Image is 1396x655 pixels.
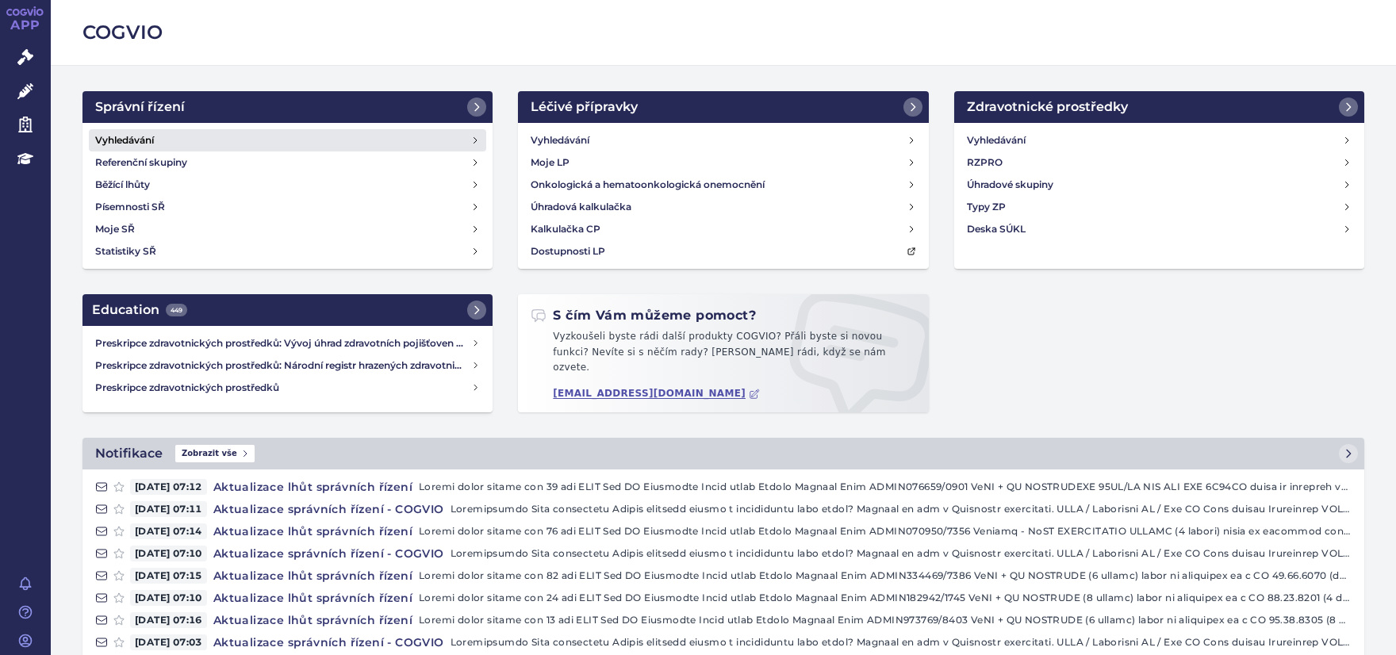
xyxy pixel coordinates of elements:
h4: Referenční skupiny [95,155,187,170]
h4: Dostupnosti LP [531,243,605,259]
p: Loremi dolor sitame con 82 adi ELIT Sed DO Eiusmodte Incid utlab Etdolo Magnaal Enim ADMIN334469/... [419,568,1352,584]
span: [DATE] 07:16 [130,612,207,628]
a: Deska SÚKL [961,218,1358,240]
a: Vyhledávání [89,129,486,151]
h4: RZPRO [967,155,1003,170]
span: [DATE] 07:11 [130,501,207,517]
span: 449 [166,304,187,316]
h4: Aktualizace správních řízení - COGVIO [207,634,451,650]
h4: Deska SÚKL [967,221,1026,237]
h4: Vyhledávání [967,132,1026,148]
a: Správní řízení [82,91,493,123]
a: Typy ZP [961,196,1358,218]
h4: Preskripce zdravotnických prostředků: Národní registr hrazených zdravotnických služeb (NRHZS) [95,358,471,373]
a: [EMAIL_ADDRESS][DOMAIN_NAME] [553,388,760,400]
a: Úhradové skupiny [961,174,1358,196]
h4: Aktualizace lhůt správních řízení [207,523,419,539]
h4: Aktualizace správních řízení - COGVIO [207,501,451,517]
h4: Vyhledávání [531,132,589,148]
h2: Education [92,301,187,320]
h4: Onkologická a hematoonkologická onemocnění [531,177,765,193]
h4: Vyhledávání [95,132,154,148]
p: Loremi dolor sitame con 24 adi ELIT Sed DO Eiusmodte Incid utlab Etdolo Magnaal Enim ADMIN182942/... [419,590,1352,606]
p: Loremipsumdo Sita consectetu Adipis elitsedd eiusmo t incididuntu labo etdol? Magnaal en adm v Qu... [451,501,1352,517]
p: Loremi dolor sitame con 13 adi ELIT Sed DO Eiusmodte Incid utlab Etdolo Magnaal Enim ADMIN973769/... [419,612,1352,628]
span: [DATE] 07:10 [130,590,207,606]
h2: Notifikace [95,444,163,463]
a: Preskripce zdravotnických prostředků [89,377,486,399]
h4: Písemnosti SŘ [95,199,165,215]
a: Kalkulačka CP [524,218,922,240]
h2: Správní řízení [95,98,185,117]
a: Úhradová kalkulačka [524,196,922,218]
h4: Preskripce zdravotnických prostředků: Vývoj úhrad zdravotních pojišťoven za zdravotnické prostředky [95,335,471,351]
p: Loremi dolor sitame con 39 adi ELIT Sed DO Eiusmodte Incid utlab Etdolo Magnaal Enim ADMIN076659/... [419,479,1352,495]
h4: Typy ZP [967,199,1006,215]
span: [DATE] 07:03 [130,634,207,650]
h4: Aktualizace lhůt správních řízení [207,612,419,628]
span: Zobrazit vše [175,445,255,462]
h4: Statistiky SŘ [95,243,156,259]
h4: Aktualizace lhůt správních řízení [207,568,419,584]
h2: S čím Vám můžeme pomoct? [531,307,756,324]
a: NotifikaceZobrazit vše [82,438,1364,469]
h4: Preskripce zdravotnických prostředků [95,380,471,396]
h4: Úhradové skupiny [967,177,1053,193]
a: Education449 [82,294,493,326]
h4: Kalkulačka CP [531,221,600,237]
a: RZPRO [961,151,1358,174]
a: Statistiky SŘ [89,240,486,262]
h4: Běžící lhůty [95,177,150,193]
h4: Moje LP [531,155,570,170]
span: [DATE] 07:15 [130,568,207,584]
a: Moje LP [524,151,922,174]
h4: Úhradová kalkulačka [531,199,631,215]
p: Loremi dolor sitame con 76 adi ELIT Sed DO Eiusmodte Incid utlab Etdolo Magnaal Enim ADMIN070950/... [419,523,1352,539]
h4: Aktualizace lhůt správních řízení [207,590,419,606]
h2: Léčivé přípravky [531,98,638,117]
h2: COGVIO [82,19,1364,46]
a: Vyhledávání [961,129,1358,151]
a: Onkologická a hematoonkologická onemocnění [524,174,922,196]
a: Referenční skupiny [89,151,486,174]
p: Vyzkoušeli byste rádi další produkty COGVIO? Přáli byste si novou funkci? Nevíte si s něčím rady?... [531,329,915,382]
a: Písemnosti SŘ [89,196,486,218]
a: Moje SŘ [89,218,486,240]
a: Vyhledávání [524,129,922,151]
span: [DATE] 07:10 [130,546,207,561]
span: [DATE] 07:14 [130,523,207,539]
a: Dostupnosti LP [524,240,922,262]
a: Zdravotnické prostředky [954,91,1364,123]
span: [DATE] 07:12 [130,479,207,495]
h4: Aktualizace lhůt správních řízení [207,479,419,495]
h4: Aktualizace správních řízení - COGVIO [207,546,451,561]
a: Léčivé přípravky [518,91,928,123]
a: Běžící lhůty [89,174,486,196]
h2: Zdravotnické prostředky [967,98,1128,117]
h4: Moje SŘ [95,221,135,237]
p: Loremipsumdo Sita consectetu Adipis elitsedd eiusmo t incididuntu labo etdol? Magnaal en adm v Qu... [451,546,1352,561]
a: Preskripce zdravotnických prostředků: Národní registr hrazených zdravotnických služeb (NRHZS) [89,354,486,377]
p: Loremipsumdo Sita consectetu Adipis elitsedd eiusmo t incididuntu labo etdol? Magnaal en adm v Qu... [451,634,1352,650]
a: Preskripce zdravotnických prostředků: Vývoj úhrad zdravotních pojišťoven za zdravotnické prostředky [89,332,486,354]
